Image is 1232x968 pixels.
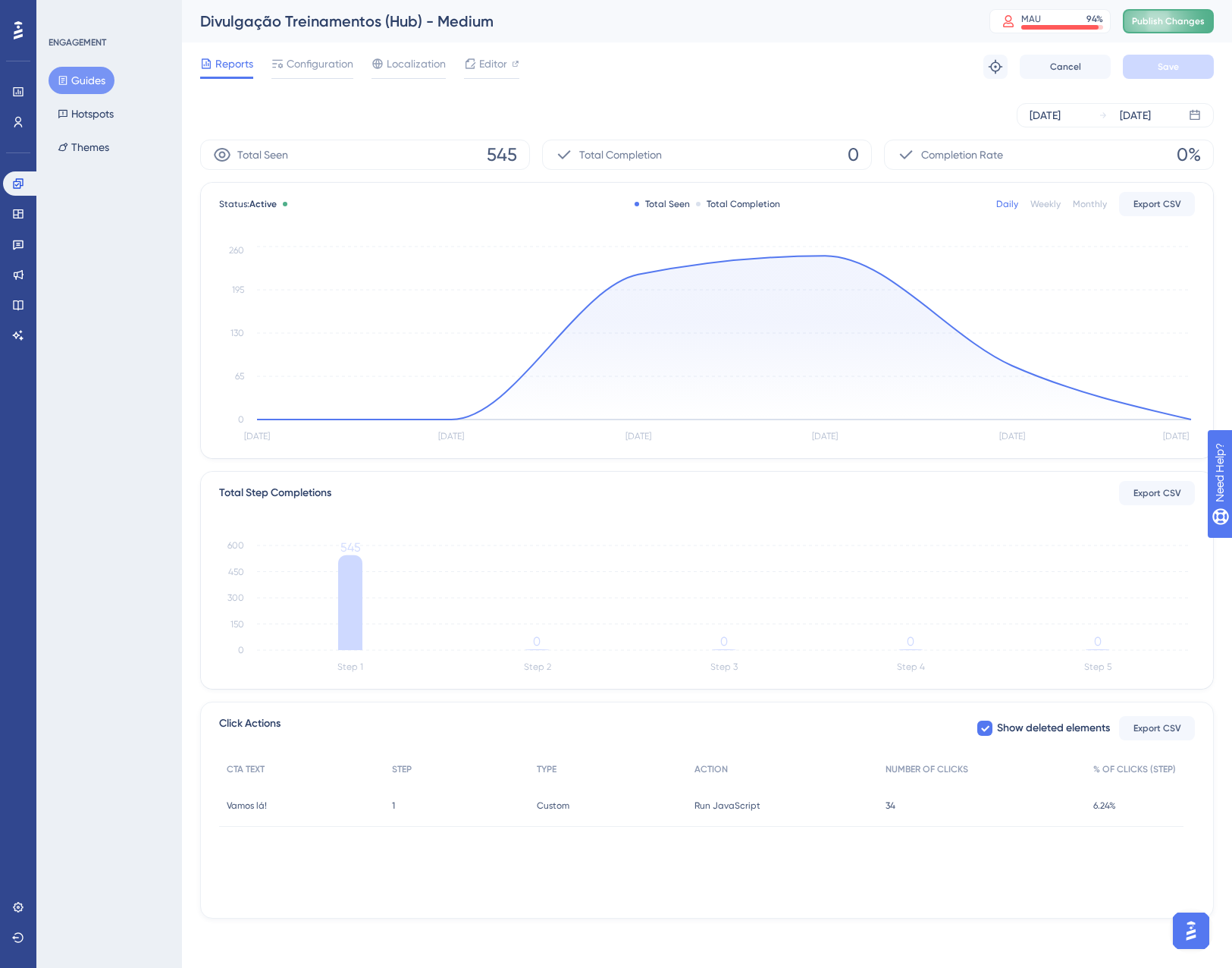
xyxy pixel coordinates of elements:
button: Publish Changes [1123,9,1214,33]
tspan: 0 [533,634,541,649]
tspan: 600 [227,540,244,551]
span: Total Seen [237,146,288,164]
span: Custom [537,800,569,812]
span: Status: [219,198,277,210]
tspan: 0 [238,414,244,425]
span: NUMBER OF CLICKS [886,763,968,775]
span: Total Completion [579,146,662,164]
div: Weekly [1030,198,1061,210]
span: Publish Changes [1132,15,1205,27]
tspan: Step 2 [524,662,551,672]
span: ACTION [694,763,728,775]
span: Need Help? [36,4,95,22]
div: ENGAGEMENT [49,36,106,49]
tspan: 450 [228,567,244,577]
span: Reports [215,55,253,73]
button: Cancel [1020,55,1111,79]
button: Guides [49,67,114,94]
tspan: Step 5 [1084,662,1111,672]
button: Hotspots [49,100,123,127]
span: CTA TEXT [227,763,265,775]
tspan: [DATE] [244,431,270,442]
tspan: [DATE] [625,431,651,442]
div: Monthly [1073,198,1107,210]
span: Editor [479,55,507,73]
tspan: [DATE] [812,431,838,442]
span: TYPE [537,763,556,775]
span: Localization [387,55,446,73]
tspan: Step 4 [897,662,925,672]
span: 1 [392,800,395,812]
div: Divulgação Treinamentos (Hub) - Medium [200,11,951,32]
tspan: 260 [229,245,244,256]
tspan: 300 [227,592,244,603]
button: Export CSV [1119,481,1195,505]
span: Completion Rate [921,146,1003,164]
span: Click Actions [219,715,281,742]
iframe: UserGuiding AI Assistant Launcher [1168,908,1214,954]
span: % OF CLICKS (STEP) [1093,763,1176,775]
span: Show deleted elements [997,719,1110,737]
span: Export CSV [1133,487,1181,499]
tspan: [DATE] [438,431,464,442]
div: [DATE] [1030,106,1061,124]
tspan: 130 [230,328,244,338]
tspan: 195 [232,284,244,295]
span: 545 [487,143,517,167]
span: Save [1158,61,1179,73]
span: 6.24% [1093,800,1116,812]
div: 94 % [1086,13,1103,25]
tspan: Step 3 [710,662,738,672]
span: 0% [1177,143,1201,167]
tspan: 0 [1094,634,1102,649]
span: Export CSV [1133,722,1181,734]
tspan: 65 [235,371,244,382]
div: Daily [996,198,1018,210]
span: Run JavaScript [694,800,760,812]
span: Export CSV [1133,198,1181,210]
button: Export CSV [1119,716,1195,740]
tspan: [DATE] [999,431,1025,442]
button: Export CSV [1119,192,1195,216]
span: Cancel [1050,61,1081,73]
tspan: 545 [340,540,361,555]
tspan: Step 1 [337,662,363,672]
tspan: 150 [230,619,244,630]
span: Configuration [287,55,353,73]
button: Themes [49,134,118,161]
button: Save [1123,55,1214,79]
div: MAU [1021,13,1041,25]
div: Total Completion [696,198,780,210]
span: 0 [848,143,859,167]
div: [DATE] [1120,106,1151,124]
tspan: 0 [907,634,914,649]
tspan: [DATE] [1163,431,1189,442]
span: Vamos lá! [227,800,267,812]
tspan: 0 [238,645,244,655]
span: STEP [392,763,412,775]
span: Active [249,199,277,209]
span: 34 [886,800,895,812]
div: Total Step Completions [219,484,331,502]
tspan: 0 [720,634,728,649]
div: Total Seen [635,198,690,210]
